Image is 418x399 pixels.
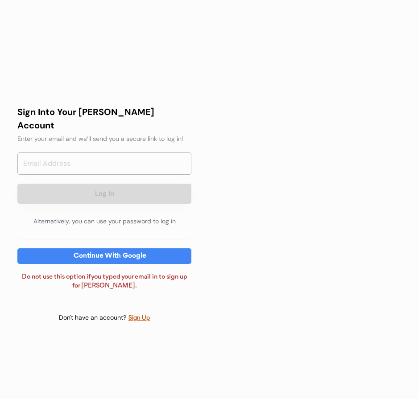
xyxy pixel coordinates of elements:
[128,313,150,323] div: Sign Up
[17,152,191,175] input: Email Address
[17,213,191,230] div: Alternatively, you can use your password to log in
[17,134,191,144] div: Enter your email and we’ll send you a secure link to log in!
[59,313,128,322] div: Don't have an account?
[17,105,191,132] div: Sign Into Your [PERSON_NAME] Account
[71,253,149,259] div: Continue With Google
[17,273,191,290] div: Do not use this option if you typed your email in to sign up for [PERSON_NAME].
[17,184,191,204] button: Log In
